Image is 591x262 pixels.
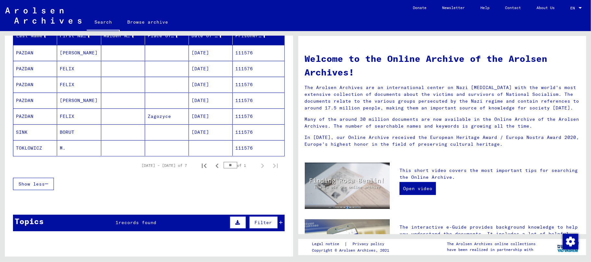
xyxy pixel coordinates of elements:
button: Show less [13,178,54,190]
img: Change consent [563,234,578,249]
mat-cell: [PERSON_NAME] [57,45,101,61]
img: Arolsen_neg.svg [5,7,81,24]
div: | [312,241,392,247]
mat-cell: [DATE] [189,124,233,140]
mat-cell: [DATE] [189,61,233,76]
p: In [DATE], our Online Archive received the European Heritage Award / Europa Nostra Award 2020, Eu... [305,134,580,148]
mat-cell: 111576 [233,108,284,124]
mat-cell: [PERSON_NAME] [57,93,101,108]
mat-cell: 111576 [233,124,284,140]
mat-cell: 111576 [233,61,284,76]
mat-cell: FELIX [57,61,101,76]
button: Filter [249,216,278,229]
mat-cell: [DATE] [189,93,233,108]
p: The Arolsen Archives online collections [447,241,536,247]
mat-cell: [DATE] [189,77,233,92]
mat-cell: 111576 [233,45,284,61]
button: First page [198,159,211,172]
p: Copyright © Arolsen Archives, 2021 [312,247,392,253]
button: Next page [256,159,269,172]
mat-cell: 111576 [233,140,284,156]
div: of 1 [224,162,256,168]
mat-cell: SINK [13,124,57,140]
mat-cell: PAZDAN [13,108,57,124]
p: This short video covers the most important tips for searching the Online Archive. [400,167,580,181]
p: The Arolsen Archives are an international center on Nazi [MEDICAL_DATA] with the world’s most ext... [305,84,580,111]
button: Previous page [211,159,224,172]
mat-cell: [DATE] [189,108,233,124]
mat-cell: 111576 [233,93,284,108]
span: 1 [116,220,118,225]
mat-cell: TOKLOWICZ [13,140,57,156]
p: Many of the around 30 million documents are now available in the Online Archive of the Arolsen Ar... [305,116,580,130]
h1: Welcome to the Online Archive of the Arolsen Archives! [305,52,580,79]
mat-cell: 111576 [233,77,284,92]
mat-cell: FELIX [57,108,101,124]
span: EN [570,6,577,10]
a: Search [87,14,120,31]
div: Topics [15,215,44,227]
a: Browse archive [120,14,176,30]
a: Open video [400,182,436,195]
a: Privacy policy [347,241,392,247]
mat-cell: [DATE] [189,45,233,61]
mat-cell: PAZDAN [13,61,57,76]
p: have been realized in partnership with [447,247,536,253]
mat-cell: PAZDAN [13,93,57,108]
span: Show less [18,181,45,187]
span: Filter [255,220,272,225]
a: Legal notice [312,241,344,247]
mat-cell: M. [57,140,101,156]
mat-cell: Zagozyce [145,108,189,124]
div: [DATE] – [DATE] of 7 [142,163,187,168]
mat-cell: BORUT [57,124,101,140]
mat-cell: PAZDAN [13,77,57,92]
button: Last page [269,159,282,172]
span: records found [118,220,156,225]
img: video.jpg [305,163,390,209]
div: Change consent [562,234,578,249]
p: The interactive e-Guide provides background knowledge to help you understand the documents. It in... [400,224,580,251]
img: yv_logo.png [556,239,580,255]
mat-cell: FELIX [57,77,101,92]
mat-cell: PAZDAN [13,45,57,61]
